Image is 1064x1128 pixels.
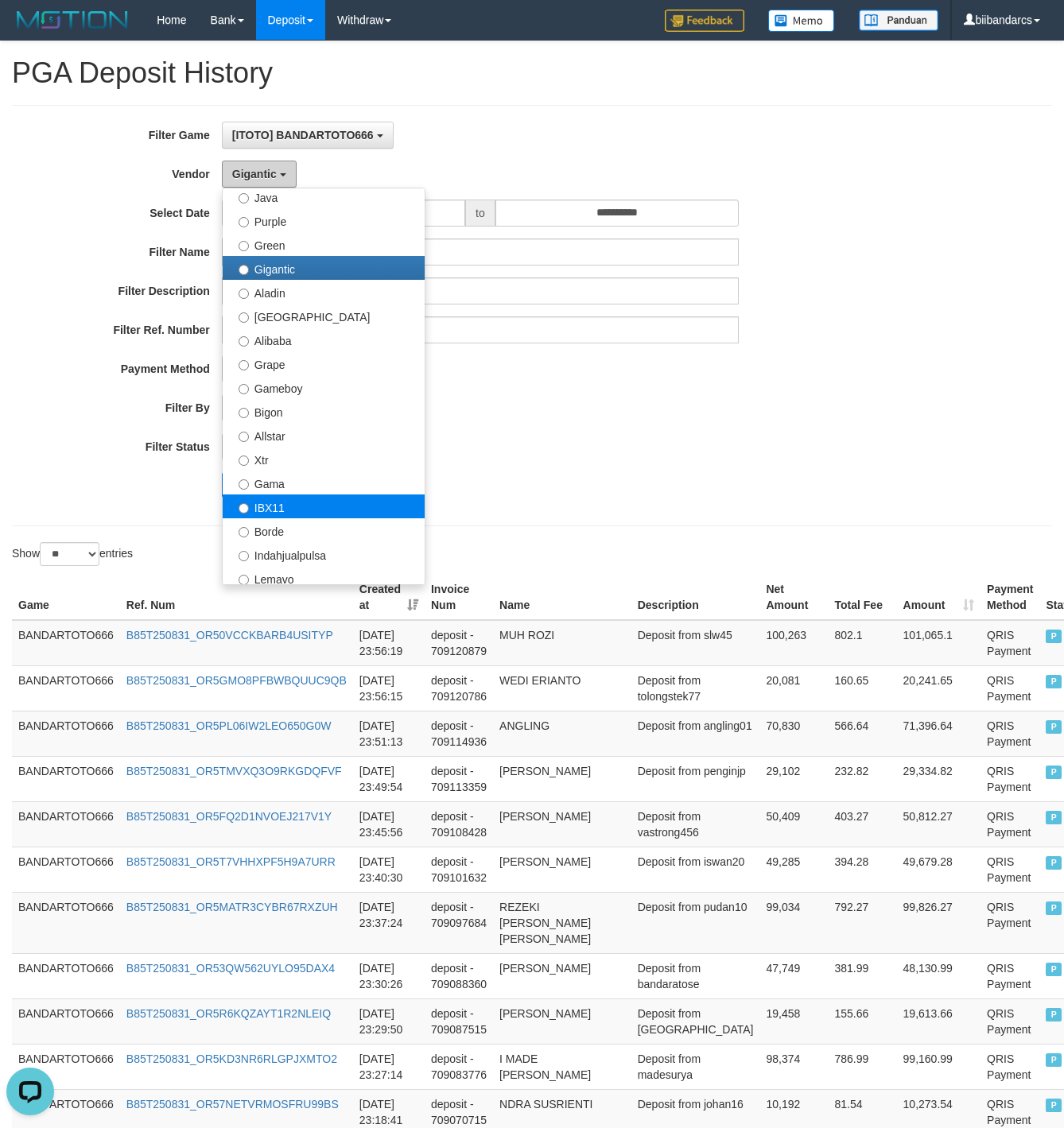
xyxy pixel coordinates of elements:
td: [DATE] 23:56:19 [353,620,425,666]
td: [DATE] 23:27:14 [353,1044,425,1089]
span: PAID [1046,1053,1062,1067]
td: Deposit from [GEOGRAPHIC_DATA] [631,998,760,1044]
td: deposit - 709120786 [425,665,493,711]
td: Deposit from pudan10 [631,892,760,953]
td: 381.99 [829,953,897,998]
td: [DATE] 23:30:26 [353,953,425,998]
td: [DATE] 23:56:15 [353,665,425,711]
td: 71,396.64 [897,711,981,756]
td: Deposit from angling01 [631,711,760,756]
a: B85T250831_OR5FQ2D1NVOEJ217V1Y [126,810,332,823]
input: Borde [239,527,249,537]
td: deposit - 709108428 [425,801,493,847]
td: QRIS Payment [981,892,1039,953]
td: QRIS Payment [981,953,1039,998]
a: B85T250831_OR5MATR3CYBR67RXZUH [126,901,338,913]
label: Indahjualpulsa [223,542,425,566]
td: QRIS Payment [981,998,1039,1044]
button: Open LiveChat chat widget [6,6,54,54]
span: PAID [1046,766,1062,779]
button: Gigantic [222,161,297,188]
td: [DATE] 23:40:30 [353,847,425,892]
td: [DATE] 23:45:56 [353,801,425,847]
td: 49,679.28 [897,847,981,892]
td: 403.27 [829,801,897,847]
input: Xtr [239,455,249,466]
label: Bigon [223,399,425,423]
img: panduan.png [859,10,938,31]
label: IBX11 [223,494,425,518]
td: Deposit from slw45 [631,620,760,666]
span: Gigantic [232,168,277,180]
td: I MADE [PERSON_NAME] [493,1044,631,1089]
td: [DATE] 23:49:54 [353,756,425,801]
td: 99,160.99 [897,1044,981,1089]
input: Allstar [239,432,249,442]
td: ANGLING [493,711,631,756]
button: [ITOTO] BANDARTOTO666 [222,122,394,149]
td: BANDARTOTO666 [12,847,120,892]
td: 98,374 [759,1044,828,1089]
td: BANDARTOTO666 [12,892,120,953]
img: MOTION_logo.png [12,8,133,32]
td: 29,334.82 [897,756,981,801]
img: Feedback.jpg [665,10,744,32]
input: Bigon [239,408,249,418]
td: [DATE] 23:51:13 [353,711,425,756]
td: deposit - 709087515 [425,998,493,1044]
td: 19,613.66 [897,998,981,1044]
td: QRIS Payment [981,711,1039,756]
td: QRIS Payment [981,665,1039,711]
td: 99,034 [759,892,828,953]
a: B85T250831_OR50VCCKBARB4USITYP [126,629,333,642]
td: 100,263 [759,620,828,666]
td: 232.82 [829,756,897,801]
a: B85T250831_OR5GMO8PFBWBQUUC9QB [126,674,347,687]
td: [PERSON_NAME] [493,953,631,998]
span: to [465,200,495,227]
td: Deposit from penginjp [631,756,760,801]
td: [PERSON_NAME] [493,998,631,1044]
label: [GEOGRAPHIC_DATA] [223,304,425,328]
td: QRIS Payment [981,620,1039,666]
td: [PERSON_NAME] [493,756,631,801]
th: Name [493,575,631,620]
td: 792.27 [829,892,897,953]
td: QRIS Payment [981,1044,1039,1089]
label: Gameboy [223,375,425,399]
td: BANDARTOTO666 [12,801,120,847]
td: deposit - 709114936 [425,711,493,756]
input: Gama [239,479,249,490]
th: Description [631,575,760,620]
label: Gama [223,471,425,494]
td: 160.65 [829,665,897,711]
td: [PERSON_NAME] [493,801,631,847]
h1: PGA Deposit History [12,57,1052,89]
td: Deposit from bandaratose [631,953,760,998]
span: PAID [1046,720,1062,734]
span: PAID [1046,675,1062,688]
td: deposit - 709088360 [425,953,493,998]
td: 50,409 [759,801,828,847]
span: PAID [1046,630,1062,643]
select: Showentries [40,542,99,566]
td: Deposit from vastrong456 [631,801,760,847]
input: Aladin [239,289,249,299]
span: PAID [1046,1099,1062,1112]
td: 99,826.27 [897,892,981,953]
td: 786.99 [829,1044,897,1089]
td: [PERSON_NAME] [493,847,631,892]
a: B85T250831_OR57NETVRMOSFRU99BS [126,1098,339,1111]
span: PAID [1046,901,1062,915]
label: Allstar [223,423,425,447]
td: 20,081 [759,665,828,711]
td: MUH ROZI [493,620,631,666]
label: Java [223,184,425,208]
span: PAID [1046,856,1062,870]
td: 49,285 [759,847,828,892]
td: 394.28 [829,847,897,892]
td: 566.64 [829,711,897,756]
input: Alibaba [239,336,249,347]
a: B85T250831_OR5KD3NR6RLGPJXMTO2 [126,1052,337,1065]
th: Total Fee [829,575,897,620]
